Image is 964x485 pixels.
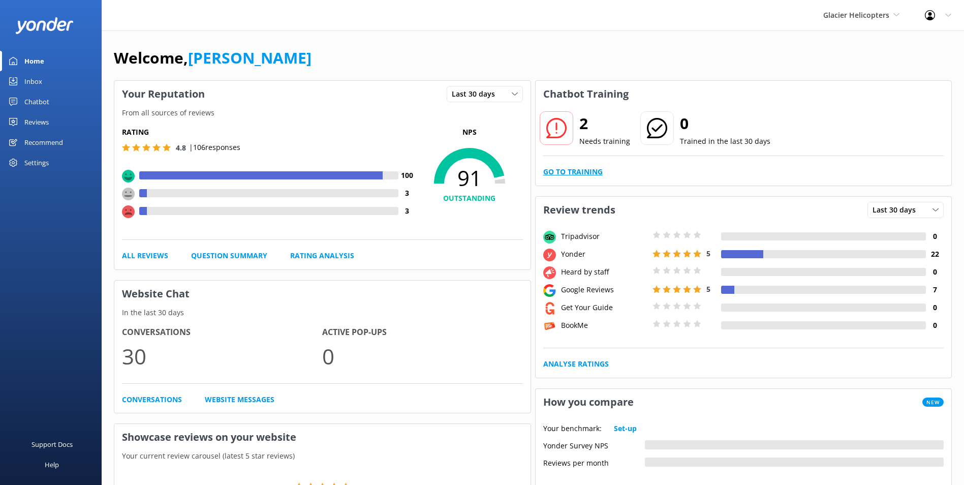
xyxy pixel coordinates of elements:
div: Inbox [24,71,42,92]
div: Chatbot [24,92,49,112]
h4: 0 [926,266,944,278]
div: Google Reviews [558,284,650,295]
h4: 0 [926,231,944,242]
img: yonder-white-logo.png [15,17,74,34]
span: 91 [416,165,523,191]
div: Get Your Guide [558,302,650,313]
p: In the last 30 days [114,307,531,318]
h3: Your Reputation [114,81,212,107]
a: Go to Training [543,166,603,177]
a: Rating Analysis [290,250,354,261]
p: 0 [322,339,522,373]
a: Website Messages [205,394,274,405]
p: Your benchmark: [543,423,602,434]
h4: 0 [926,320,944,331]
h5: Rating [122,127,416,138]
span: New [922,398,944,407]
a: Conversations [122,394,182,405]
div: Reviews [24,112,49,132]
h4: 3 [398,188,416,199]
div: Support Docs [32,434,73,454]
span: Glacier Helicopters [823,10,889,20]
span: 4.8 [176,143,186,153]
span: 5 [706,249,710,258]
h3: Showcase reviews on your website [114,424,531,450]
h4: Conversations [122,326,322,339]
a: [PERSON_NAME] [188,47,312,68]
h4: 7 [926,284,944,295]
h4: 22 [926,249,944,260]
h3: Chatbot Training [536,81,636,107]
div: BookMe [558,320,650,331]
a: Set-up [614,423,637,434]
h2: 0 [680,111,770,136]
h2: 2 [579,111,630,136]
p: Trained in the last 30 days [680,136,770,147]
div: Reviews per month [543,458,645,467]
div: Heard by staff [558,266,650,278]
a: All Reviews [122,250,168,261]
div: Help [45,454,59,475]
h3: How you compare [536,389,641,415]
span: 5 [706,284,710,294]
span: Last 30 days [873,204,922,216]
h4: 100 [398,170,416,181]
h4: 3 [398,205,416,217]
p: Needs training [579,136,630,147]
div: Yonder [558,249,650,260]
p: | 106 responses [189,142,240,153]
h4: Active Pop-ups [322,326,522,339]
h3: Review trends [536,197,623,223]
span: Last 30 days [452,88,501,100]
a: Analyse Ratings [543,358,609,370]
p: Your current review carousel (latest 5 star reviews) [114,450,531,462]
h1: Welcome, [114,46,312,70]
a: Question Summary [191,250,267,261]
p: NPS [416,127,523,138]
p: From all sources of reviews [114,107,531,118]
h4: 0 [926,302,944,313]
div: Settings [24,153,49,173]
div: Tripadvisor [558,231,650,242]
div: Yonder Survey NPS [543,440,645,449]
div: Recommend [24,132,63,153]
p: 30 [122,339,322,373]
h4: OUTSTANDING [416,193,523,204]
div: Home [24,51,44,71]
h3: Website Chat [114,281,531,307]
